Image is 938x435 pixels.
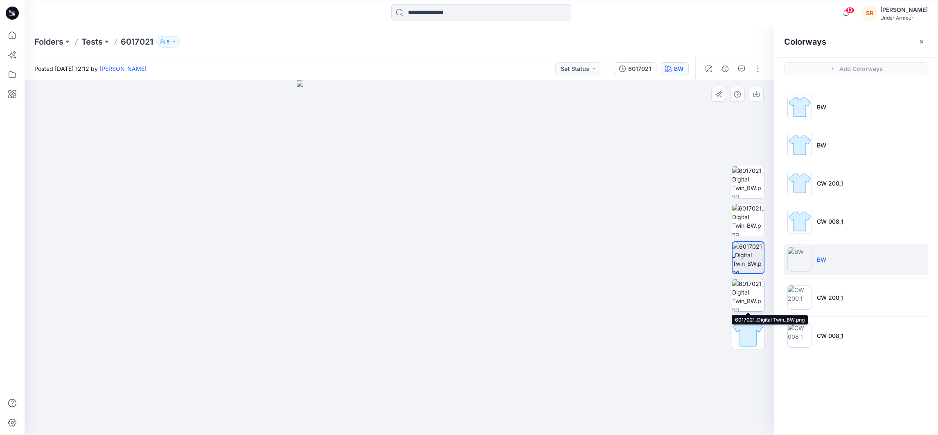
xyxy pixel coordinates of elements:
img: eyJhbGciOiJIUzI1NiIsImtpZCI6IjAiLCJzbHQiOiJzZXMiLCJ0eXAiOiJKV1QifQ.eyJkYXRhIjp7InR5cGUiOiJzdG9yYW... [297,80,502,435]
img: CW 008_1 [787,209,812,233]
p: BW [817,103,826,111]
h2: Colorways [784,37,826,47]
p: 8 [167,37,170,46]
a: Tests [81,36,103,48]
div: BW [674,64,683,73]
span: Posted [DATE] 12:12 by [34,64,147,73]
p: BW [817,141,826,150]
p: 6017021 [121,36,153,48]
img: 6017021_Digital Twin_BW.png [732,204,764,236]
img: CW 008_1 [787,323,812,348]
img: BW [787,133,812,157]
p: BW [817,255,826,264]
img: All colorways [732,317,764,349]
img: CW 200_1 [787,171,812,195]
img: BW [787,247,812,272]
a: Folders [34,36,63,48]
button: Details [719,62,732,75]
p: CW 008_1 [817,217,843,226]
div: Under Armour [880,15,928,21]
img: CW 200_1 [787,285,812,310]
span: 13 [846,7,855,14]
div: SR [862,6,877,20]
p: CW 008_1 [817,331,843,340]
img: 6017021_Digital Twin_BW.png [733,242,764,273]
div: [PERSON_NAME] [880,5,928,15]
p: CW 200_1 [817,293,843,302]
a: [PERSON_NAME] [99,65,147,72]
button: BW [660,62,689,75]
button: 8 [156,36,180,48]
button: 6017021 [614,62,656,75]
img: BW [787,95,812,119]
img: 6017021_Digital Twin_BW.png [732,279,764,311]
div: 6017021 [628,64,651,73]
img: 6017021_Digital Twin_BW.png [732,166,764,198]
p: CW 200_1 [817,179,843,188]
